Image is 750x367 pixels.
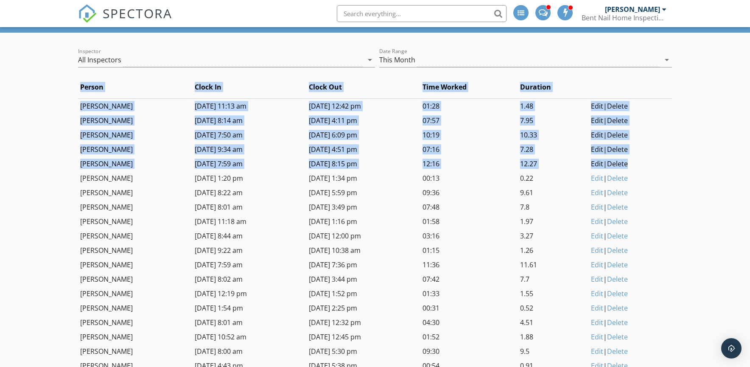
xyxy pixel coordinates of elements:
div: Bent Nail Home Inspection Services [582,14,666,22]
td: 01:33 [420,286,518,301]
a: Delete [607,217,628,226]
a: Delete [607,303,628,313]
td: 12.27 [518,157,589,171]
a: Delete [607,275,628,284]
a: Delete [607,188,628,197]
td: [DATE] 8:01 am [193,315,306,330]
td: | [589,301,672,315]
td: 7.28 [518,142,589,157]
td: [DATE] 8:00 am [193,344,306,359]
td: | [589,344,672,359]
td: [DATE] 1:20 pm [193,171,306,185]
a: Edit [591,145,603,154]
td: [DATE] 11:13 am [193,98,306,113]
td: | [589,185,672,200]
a: Edit [591,188,603,197]
a: Edit [591,217,603,226]
th: Duration [518,76,589,99]
td: 07:57 [420,113,518,128]
td: 01:58 [420,214,518,229]
td: [DATE] 7:59 am [193,258,306,272]
td: 1.26 [518,243,589,258]
td: [PERSON_NAME] [78,200,193,214]
td: [DATE] 10:38 am [307,243,420,258]
th: Clock In [193,76,306,99]
td: | [589,272,672,286]
td: [PERSON_NAME] [78,142,193,157]
a: Delete [607,260,628,269]
a: Delete [607,116,628,125]
td: [DATE] 1:34 pm [307,171,420,185]
td: [PERSON_NAME] [78,98,193,113]
td: [DATE] 8:14 am [193,113,306,128]
a: Edit [591,231,603,241]
td: [PERSON_NAME] [78,157,193,171]
td: [DATE] 8:22 am [193,185,306,200]
td: | [589,157,672,171]
img: The Best Home Inspection Software - Spectora [78,4,97,23]
a: Edit [591,289,603,298]
td: [DATE] 12:19 pm [193,286,306,301]
td: [DATE] 1:16 pm [307,214,420,229]
td: 1.97 [518,214,589,229]
td: 0.52 [518,301,589,315]
input: Search everything... [337,5,507,22]
td: [DATE] 7:50 am [193,128,306,142]
td: [PERSON_NAME] [78,286,193,301]
td: | [589,98,672,113]
a: Edit [591,174,603,183]
td: [DATE] 9:22 am [193,243,306,258]
td: [DATE] 10:52 am [193,330,306,344]
a: Delete [607,347,628,356]
a: Edit [591,332,603,342]
td: 1.48 [518,98,589,113]
td: 7.95 [518,113,589,128]
td: [DATE] 12:42 pm [307,98,420,113]
td: [PERSON_NAME] [78,128,193,142]
td: [DATE] 6:09 pm [307,128,420,142]
td: | [589,200,672,214]
a: Edit [591,303,603,313]
div: Open Intercom Messenger [721,338,742,359]
td: 1.55 [518,286,589,301]
a: Delete [607,101,628,111]
td: 07:48 [420,200,518,214]
td: [DATE] 2:25 pm [307,301,420,315]
a: Edit [591,318,603,327]
a: Delete [607,289,628,298]
td: 11:36 [420,258,518,272]
td: [DATE] 4:51 pm [307,142,420,157]
td: | [589,286,672,301]
td: 9.61 [518,185,589,200]
td: 7.7 [518,272,589,286]
a: Delete [607,145,628,154]
div: All Inspectors [78,56,121,64]
td: 0.22 [518,171,589,185]
td: [DATE] 3:44 pm [307,272,420,286]
td: [DATE] 8:15 pm [307,157,420,171]
td: [PERSON_NAME] [78,214,193,229]
td: [PERSON_NAME] [78,243,193,258]
td: [PERSON_NAME] [78,171,193,185]
a: Delete [607,130,628,140]
td: | [589,315,672,330]
td: [PERSON_NAME] [78,113,193,128]
td: | [589,258,672,272]
a: Delete [607,246,628,255]
a: Delete [607,332,628,342]
a: Edit [591,347,603,356]
td: [DATE] 4:11 pm [307,113,420,128]
td: [DATE] 5:30 pm [307,344,420,359]
td: 01:52 [420,330,518,344]
td: 01:15 [420,243,518,258]
td: 11.61 [518,258,589,272]
td: [PERSON_NAME] [78,344,193,359]
td: 04:30 [420,315,518,330]
i: arrow_drop_down [365,55,375,65]
a: Delete [607,174,628,183]
td: 00:31 [420,301,518,315]
a: Delete [607,202,628,212]
td: [DATE] 7:59 am [193,157,306,171]
td: [DATE] 8:02 am [193,272,306,286]
a: Edit [591,101,603,111]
